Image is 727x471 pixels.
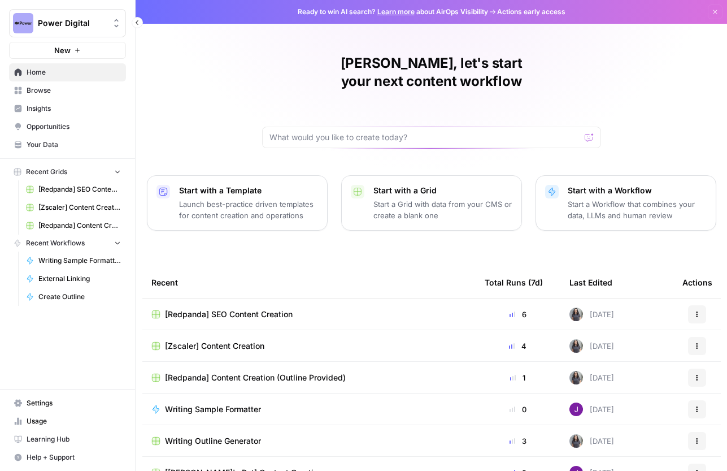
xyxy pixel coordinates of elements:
[9,412,126,430] a: Usage
[27,416,121,426] span: Usage
[485,340,551,352] div: 4
[373,198,512,221] p: Start a Grid with data from your CMS or create a blank one
[269,132,580,143] input: What would you like to create today?
[377,7,415,16] a: Learn more
[13,13,33,33] img: Power Digital Logo
[9,163,126,180] button: Recent Grids
[21,270,126,288] a: External Linking
[21,252,126,270] a: Writing Sample Formatter
[569,339,583,353] img: jr829soo748j3aun7ehv67oypzvm
[38,184,121,195] span: [Redpanda] SEO Content Creation
[485,267,543,298] div: Total Runs (7d)
[298,7,488,17] span: Ready to win AI search? about AirOps Visibility
[262,54,601,90] h1: [PERSON_NAME], let's start your next content workflow
[569,434,614,448] div: [DATE]
[569,371,614,384] div: [DATE]
[21,180,126,198] a: [Redpanda] SEO Content Creation
[38,18,106,29] span: Power Digital
[682,267,712,298] div: Actions
[151,435,467,447] a: Writing Outline Generator
[569,308,583,321] img: jr829soo748j3aun7ehv67oypzvm
[38,256,121,266] span: Writing Sample Formatter
[9,63,126,81] a: Home
[165,404,261,415] span: Writing Sample Formatter
[38,292,121,302] span: Create Outline
[165,340,264,352] span: [Zscaler] Content Creation
[9,100,126,118] a: Insights
[26,167,67,177] span: Recent Grids
[569,403,583,416] img: nj1ssy6o3lyd6ijko0eoja4aphzn
[568,185,707,196] p: Start with a Workflow
[151,372,467,383] a: [Redpanda] Content Creation (Outline Provided)
[27,398,121,408] span: Settings
[373,185,512,196] p: Start with a Grid
[569,267,612,298] div: Last Edited
[9,81,126,100] a: Browse
[151,267,467,298] div: Recent
[165,372,346,383] span: [Redpanda] Content Creation (Outline Provided)
[27,434,121,444] span: Learning Hub
[54,45,71,56] span: New
[27,122,121,132] span: Opportunities
[165,309,293,320] span: [Redpanda] SEO Content Creation
[9,136,126,154] a: Your Data
[9,9,126,37] button: Workspace: Power Digital
[38,221,121,231] span: [Redpanda] Content Creation (Outline Provided)
[9,448,126,466] button: Help + Support
[497,7,565,17] span: Actions early access
[38,274,121,284] span: External Linking
[151,340,467,352] a: [Zscaler] Content Creation
[485,309,551,320] div: 6
[569,403,614,416] div: [DATE]
[147,175,328,231] button: Start with a TemplateLaunch best-practice driven templates for content creation and operations
[179,198,318,221] p: Launch best-practice driven templates for content creation and operations
[165,435,261,447] span: Writing Outline Generator
[151,404,467,415] a: Writing Sample Formatter
[27,452,121,463] span: Help + Support
[9,235,126,252] button: Recent Workflows
[485,404,551,415] div: 0
[536,175,716,231] button: Start with a WorkflowStart a Workflow that combines your data, LLMs and human review
[27,85,121,96] span: Browse
[9,430,126,448] a: Learning Hub
[9,42,126,59] button: New
[569,434,583,448] img: jr829soo748j3aun7ehv67oypzvm
[485,435,551,447] div: 3
[179,185,318,196] p: Start with a Template
[569,308,614,321] div: [DATE]
[341,175,522,231] button: Start with a GridStart a Grid with data from your CMS or create a blank one
[21,217,126,235] a: [Redpanda] Content Creation (Outline Provided)
[27,103,121,114] span: Insights
[568,198,707,221] p: Start a Workflow that combines your data, LLMs and human review
[21,288,126,306] a: Create Outline
[485,372,551,383] div: 1
[26,238,85,248] span: Recent Workflows
[38,202,121,213] span: [Zscaler] Content Creation
[569,339,614,353] div: [DATE]
[151,309,467,320] a: [Redpanda] SEO Content Creation
[569,371,583,384] img: jr829soo748j3aun7ehv67oypzvm
[27,67,121,77] span: Home
[9,118,126,136] a: Opportunities
[9,394,126,412] a: Settings
[27,140,121,150] span: Your Data
[21,198,126,217] a: [Zscaler] Content Creation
